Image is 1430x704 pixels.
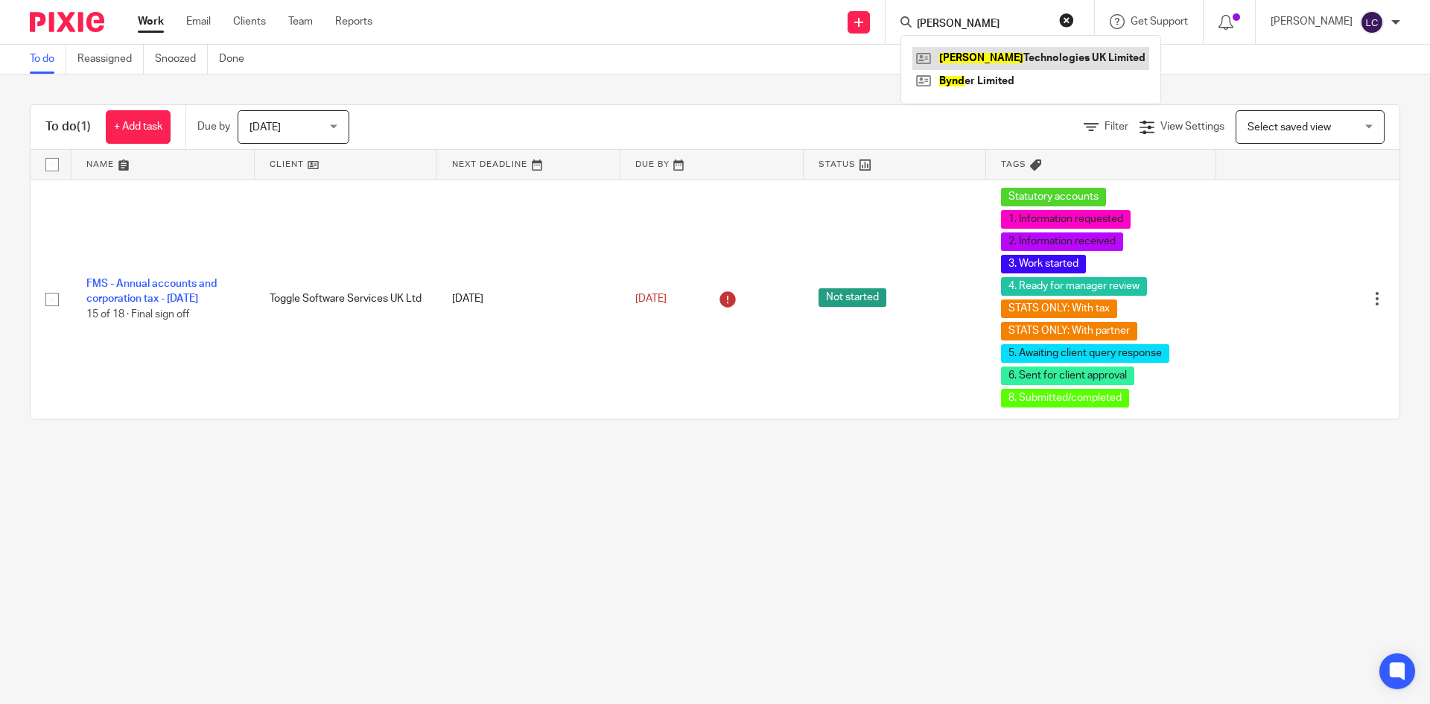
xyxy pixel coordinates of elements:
a: Work [138,14,164,29]
span: [DATE] [635,294,667,304]
span: 8. Submitted/completed [1001,389,1129,408]
span: STATS ONLY: With partner [1001,322,1137,340]
span: [DATE] [250,122,281,133]
span: Filter [1105,121,1128,132]
a: Snoozed [155,45,208,74]
a: Reassigned [77,45,144,74]
span: 2. Information received [1001,232,1123,251]
span: 3. Work started [1001,255,1086,273]
span: Statutory accounts [1001,188,1106,206]
h1: To do [45,119,91,135]
span: 5. Awaiting client query response [1001,344,1169,363]
img: Pixie [30,12,104,32]
span: STATS ONLY: With tax [1001,299,1117,318]
td: Toggle Software Services UK Ltd [255,180,438,419]
span: 1. Information requested [1001,210,1131,229]
a: + Add task [106,110,171,144]
span: 4. Ready for manager review [1001,277,1147,296]
input: Search [915,18,1049,31]
span: Select saved view [1248,122,1331,133]
a: Email [186,14,211,29]
span: Tags [1001,160,1026,168]
span: 6. Sent for client approval [1001,367,1134,385]
span: View Settings [1160,121,1224,132]
a: FMS - Annual accounts and corporation tax - [DATE] [86,279,217,304]
a: Team [288,14,313,29]
a: Clients [233,14,266,29]
td: [DATE] [437,180,620,419]
span: 15 of 18 · Final sign off [86,309,189,320]
a: Done [219,45,255,74]
img: svg%3E [1360,10,1384,34]
p: [PERSON_NAME] [1271,14,1353,29]
span: Get Support [1131,16,1188,27]
a: To do [30,45,66,74]
a: Reports [335,14,372,29]
p: Due by [197,119,230,134]
span: Not started [819,288,886,307]
button: Clear [1059,13,1074,28]
span: (1) [77,121,91,133]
